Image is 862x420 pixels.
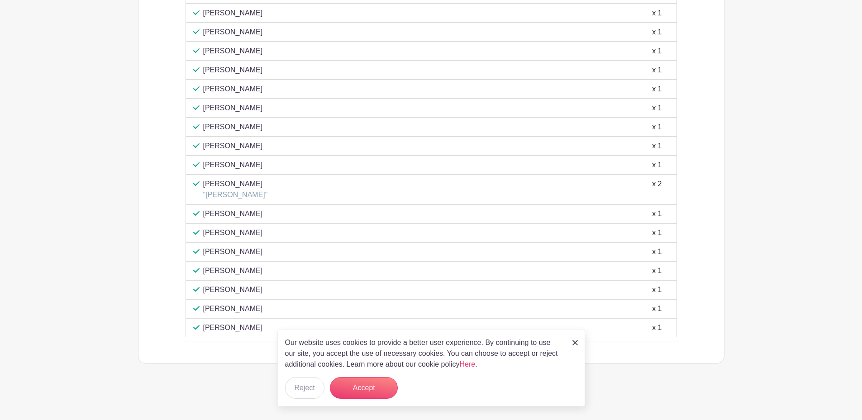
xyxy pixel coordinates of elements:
div: x 1 [652,103,662,113]
p: [PERSON_NAME] [203,103,263,113]
p: "[PERSON_NAME]" [203,189,268,200]
p: [PERSON_NAME] [203,84,263,94]
img: close_button-5f87c8562297e5c2d7936805f587ecaba9071eb48480494691a3f1689db116b3.svg [572,340,578,345]
p: [PERSON_NAME] [203,265,263,276]
div: x 1 [652,46,662,57]
p: [PERSON_NAME] [203,284,263,295]
p: [PERSON_NAME] [203,179,268,189]
div: x 1 [652,84,662,94]
p: [PERSON_NAME] [203,246,263,257]
div: x 1 [652,8,662,19]
div: x 1 [652,265,662,276]
div: x 1 [652,27,662,38]
button: Accept [330,377,398,399]
p: [PERSON_NAME] [203,8,263,19]
p: [PERSON_NAME] [203,27,263,38]
p: [PERSON_NAME] [203,303,263,314]
a: Here [460,360,476,368]
div: x 1 [652,322,662,333]
p: [PERSON_NAME] [203,46,263,57]
p: [PERSON_NAME] [203,122,263,132]
p: [PERSON_NAME] [203,227,263,238]
p: [PERSON_NAME] [203,141,263,151]
div: x 1 [652,141,662,151]
div: x 1 [652,160,662,170]
p: [PERSON_NAME] [203,65,263,76]
div: x 1 [652,208,662,219]
div: x 1 [652,227,662,238]
div: x 1 [652,65,662,76]
p: [PERSON_NAME] [203,208,263,219]
button: Reject [285,377,324,399]
p: [PERSON_NAME] [203,322,263,333]
div: x 2 [652,179,662,200]
div: x 1 [652,122,662,132]
p: Our website uses cookies to provide a better user experience. By continuing to use our site, you ... [285,337,563,370]
div: x 1 [652,246,662,257]
p: [PERSON_NAME] [203,160,263,170]
div: x 1 [652,303,662,314]
div: x 1 [652,284,662,295]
